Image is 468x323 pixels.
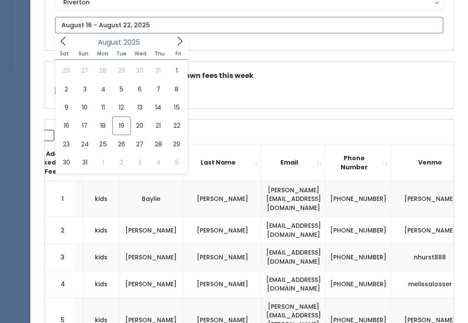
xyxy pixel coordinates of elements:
[326,244,391,271] td: [PHONE_NUMBER]
[83,181,119,217] td: kids
[149,99,167,117] span: August 14, 2025
[326,181,391,217] td: [PHONE_NUMBER]
[131,117,149,135] span: August 20, 2025
[149,154,167,172] span: September 4, 2025
[112,136,130,154] span: August 26, 2025
[93,52,112,57] span: Mon
[112,154,130,172] span: September 2, 2025
[150,52,169,57] span: Thu
[183,145,262,181] th: Last Name: activate to sort column ascending
[57,99,75,117] span: August 9, 2025
[75,136,94,154] span: August 24, 2025
[94,81,112,99] span: August 4, 2025
[94,117,112,135] span: August 18, 2025
[94,136,112,154] span: August 25, 2025
[57,117,75,135] span: August 16, 2025
[149,81,167,99] span: August 7, 2025
[55,72,443,80] h5: Check this box if there are no takedown fees this week
[131,154,149,172] span: September 3, 2025
[119,271,183,298] td: [PERSON_NAME]
[262,244,326,271] td: [EMAIL_ADDRESS][DOMAIN_NAME]
[94,99,112,117] span: August 11, 2025
[57,81,75,99] span: August 2, 2025
[131,52,150,57] span: Wed
[94,62,112,80] span: July 28, 2025
[57,154,75,172] span: August 30, 2025
[74,52,93,57] span: Sun
[149,117,167,135] span: August 21, 2025
[112,52,131,57] span: Tue
[112,99,130,117] span: August 12, 2025
[57,136,75,154] span: August 23, 2025
[55,52,74,57] span: Sat
[112,62,130,80] span: July 29, 2025
[183,271,262,298] td: [PERSON_NAME]
[167,154,185,172] span: September 5, 2025
[94,154,112,172] span: September 1, 2025
[167,136,185,154] span: August 29, 2025
[112,81,130,99] span: August 5, 2025
[45,244,75,271] td: 3
[45,271,75,298] td: 4
[119,244,183,271] td: [PERSON_NAME]
[57,62,75,80] span: July 26, 2025
[119,181,183,217] td: Baylie
[149,62,167,80] span: July 31, 2025
[119,217,183,244] td: [PERSON_NAME]
[131,81,149,99] span: August 6, 2025
[169,52,188,57] span: Fri
[149,136,167,154] span: August 28, 2025
[45,217,75,244] td: 2
[121,37,147,48] input: Year
[167,81,185,99] span: August 8, 2025
[45,181,75,217] td: 1
[326,217,391,244] td: [PHONE_NUMBER]
[98,39,121,46] span: August
[83,217,119,244] td: kids
[183,244,262,271] td: [PERSON_NAME]
[83,271,119,298] td: kids
[262,181,326,217] td: [PERSON_NAME][EMAIL_ADDRESS][DOMAIN_NAME]
[75,99,94,117] span: August 10, 2025
[326,271,391,298] td: [PHONE_NUMBER]
[167,117,185,135] span: August 22, 2025
[167,99,185,117] span: August 15, 2025
[262,145,326,181] th: Email: activate to sort column ascending
[167,62,185,80] span: August 1, 2025
[326,145,391,181] th: Phone Number: activate to sort column ascending
[83,244,119,271] td: kids
[75,154,94,172] span: August 31, 2025
[262,217,326,244] td: [EMAIL_ADDRESS][DOMAIN_NAME]
[55,17,443,34] input: August 16 - August 22, 2025
[75,62,94,80] span: July 27, 2025
[75,117,94,135] span: August 17, 2025
[262,271,326,298] td: [EMAIL_ADDRESS][DOMAIN_NAME]
[183,181,262,217] td: [PERSON_NAME]
[131,62,149,80] span: July 30, 2025
[112,117,130,135] span: August 19, 2025
[131,99,149,117] span: August 13, 2025
[75,81,94,99] span: August 3, 2025
[183,217,262,244] td: [PERSON_NAME]
[131,136,149,154] span: August 27, 2025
